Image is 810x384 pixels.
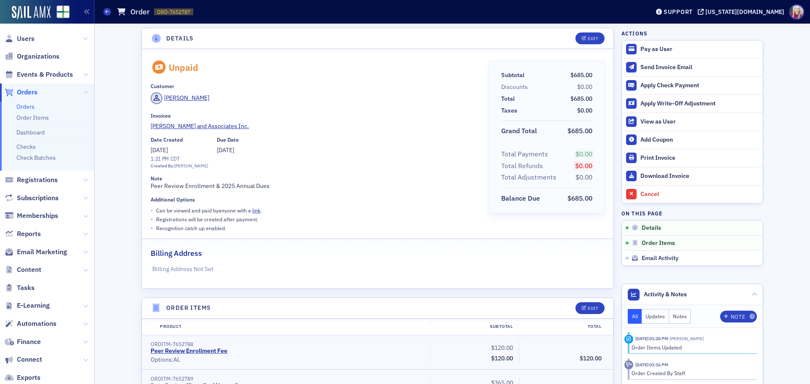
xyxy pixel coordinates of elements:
img: SailAMX [12,6,51,19]
button: Notes [669,309,691,324]
span: $685.00 [570,95,592,102]
img: SailAMX [57,5,70,19]
div: Invoicee [151,113,171,119]
div: Order Items Updated [632,344,751,351]
a: Orders [5,88,38,97]
time: 1:21 PM [151,155,169,162]
div: Peer Review Enrollment & 2025 Annual Dues [151,175,477,191]
span: • [151,224,153,233]
a: Events & Products [5,70,73,79]
a: Dashboard [16,129,45,136]
span: Order Items [642,239,675,247]
span: Registrations [17,175,58,185]
span: $0.00 [575,161,592,170]
div: Download Invoice [640,172,759,180]
div: Total Adjustments [501,172,556,183]
span: $0.00 [575,150,592,158]
span: Subscriptions [17,193,59,203]
a: Reports [5,229,41,239]
span: Users [17,34,35,43]
span: $685.00 [567,194,592,202]
a: Users [5,34,35,43]
time: 10/7/2025 01:20 PM [635,336,668,341]
a: Exports [5,373,40,382]
a: View Homepage [51,5,70,20]
button: Cancel [622,185,763,203]
div: Add Coupon [640,136,759,144]
div: [US_STATE][DOMAIN_NAME] [705,8,784,16]
div: Options: AL [151,356,424,364]
div: Total [518,323,607,330]
button: [US_STATE][DOMAIN_NAME] [698,9,787,15]
button: View as User [622,113,763,131]
div: Subtotal [430,323,518,330]
button: Send Invoice Email [622,58,763,76]
div: Balance Due [501,193,540,204]
a: E-Learning [5,301,50,310]
span: Events & Products [17,70,73,79]
button: Pay as User [622,40,763,58]
span: $0.00 [577,83,592,91]
span: Balance Due [501,193,543,204]
button: Add Coupon [622,131,763,149]
span: Content [17,265,41,274]
div: Cancel [640,191,759,198]
span: Reports [17,229,41,239]
span: Total [501,94,518,103]
span: E-Learning [17,301,50,310]
span: Created By: [151,163,174,169]
button: Updates [642,309,669,324]
div: Edit [588,36,598,41]
div: Customer [151,83,174,89]
div: Pay as User [640,46,759,53]
div: Total Refunds [501,161,543,171]
h4: Details [166,34,194,43]
div: Additional Options [151,196,195,203]
p: Recognition catch up enabled. [156,224,226,232]
span: Subtotal [501,71,527,80]
button: Apply Write-Off Adjustment [622,94,763,113]
button: Edit [575,302,605,314]
button: Note [720,311,757,322]
span: Organizations [17,52,59,61]
a: Memberships [5,211,58,220]
div: Grand Total [501,126,537,136]
a: Content [5,265,41,274]
div: Order Created By Staff [632,369,751,377]
a: Organizations [5,52,59,61]
span: Connect [17,355,42,364]
span: $120.00 [491,344,513,352]
div: Total [501,94,515,103]
span: Activity & Notes [644,290,687,299]
div: Print Invoice [640,154,759,162]
div: Product [154,323,430,330]
h4: Actions [621,30,648,37]
div: Edit [588,306,598,311]
div: Apply Check Payment [640,82,759,89]
span: $685.00 [567,126,592,135]
p: Registrations will be created after payment. [156,215,258,223]
div: Subtotal [501,71,524,80]
div: Discounts [501,83,528,91]
a: [PERSON_NAME] and Associates Inc. [151,122,477,131]
span: Automations [17,319,57,328]
a: Connect [5,355,42,364]
a: [PERSON_NAME] [151,92,209,104]
a: link [252,207,260,214]
span: Raegen Nuffer [668,336,704,341]
div: Support [664,8,693,16]
div: ORDITM-7652788 [151,341,424,347]
a: Peer Review Enrollment Fee [151,347,227,355]
span: Details [642,224,661,232]
a: Registrations [5,175,58,185]
div: [PERSON_NAME] [174,163,208,169]
div: [PERSON_NAME] [164,94,209,102]
span: Email Activity [642,255,678,262]
a: Finance [5,337,41,346]
span: [DATE] [151,146,168,154]
div: Activity [624,335,633,344]
div: Note [731,314,745,319]
div: Taxes [501,106,517,115]
span: • [151,215,153,224]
